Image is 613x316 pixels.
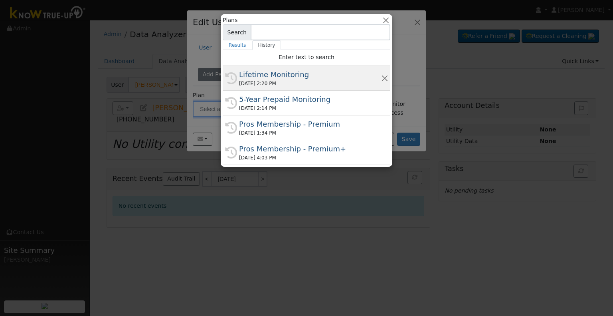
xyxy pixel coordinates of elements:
div: [DATE] 2:20 PM [239,80,381,87]
div: Pros Membership - Premium [239,119,381,129]
div: 5-Year Prepaid Monitoring [239,94,381,105]
div: [DATE] 2:14 PM [239,105,381,112]
button: Remove this history [381,74,389,82]
div: Lifetime Monitoring [239,69,381,80]
i: History [225,97,237,109]
i: History [225,72,237,84]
